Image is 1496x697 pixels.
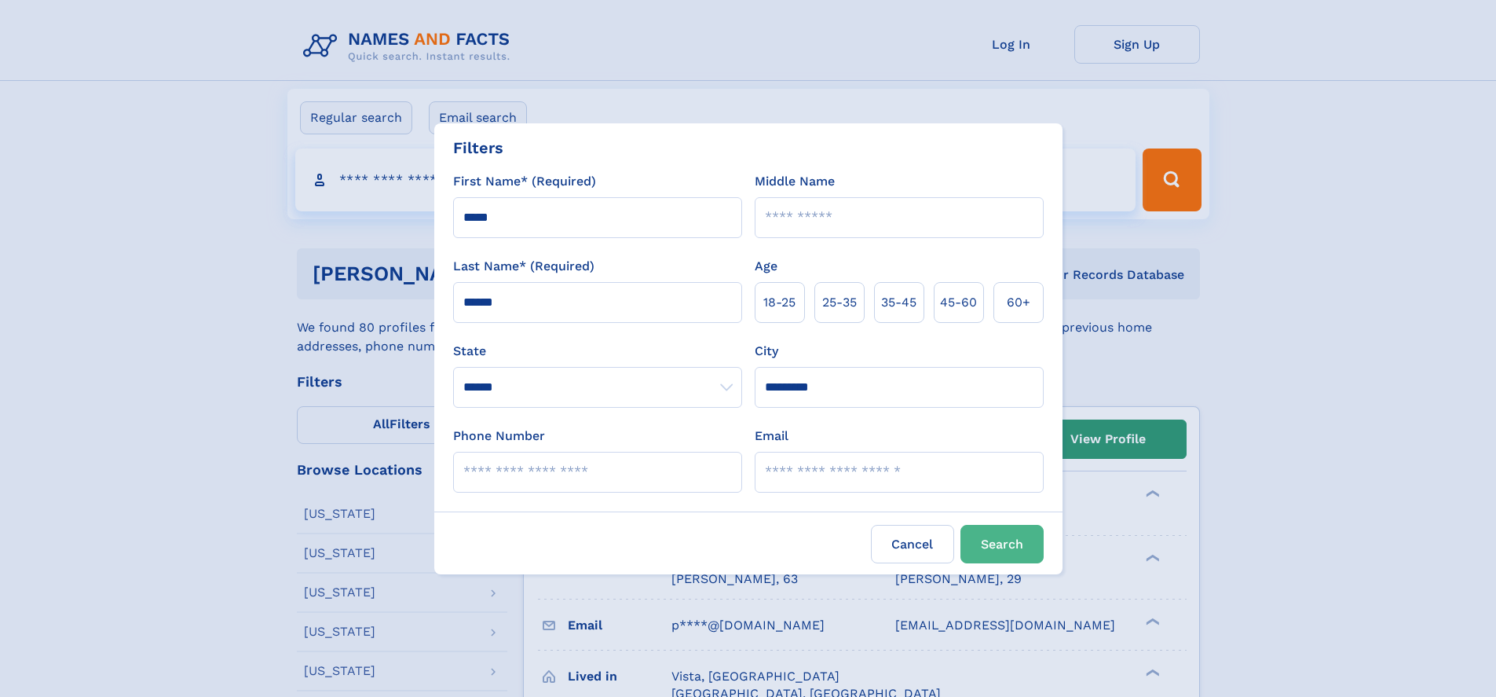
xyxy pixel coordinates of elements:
label: Middle Name [755,172,835,191]
div: Filters [453,136,503,160]
button: Search [960,525,1044,563]
span: 45‑60 [940,293,977,312]
label: State [453,342,742,361]
span: 35‑45 [881,293,916,312]
label: First Name* (Required) [453,172,596,191]
label: Cancel [871,525,954,563]
label: Last Name* (Required) [453,257,594,276]
label: Phone Number [453,427,545,446]
span: 18‑25 [763,293,796,312]
span: 25‑35 [822,293,857,312]
label: Email [755,427,788,446]
label: Age [755,257,777,276]
span: 60+ [1007,293,1030,312]
label: City [755,342,778,361]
